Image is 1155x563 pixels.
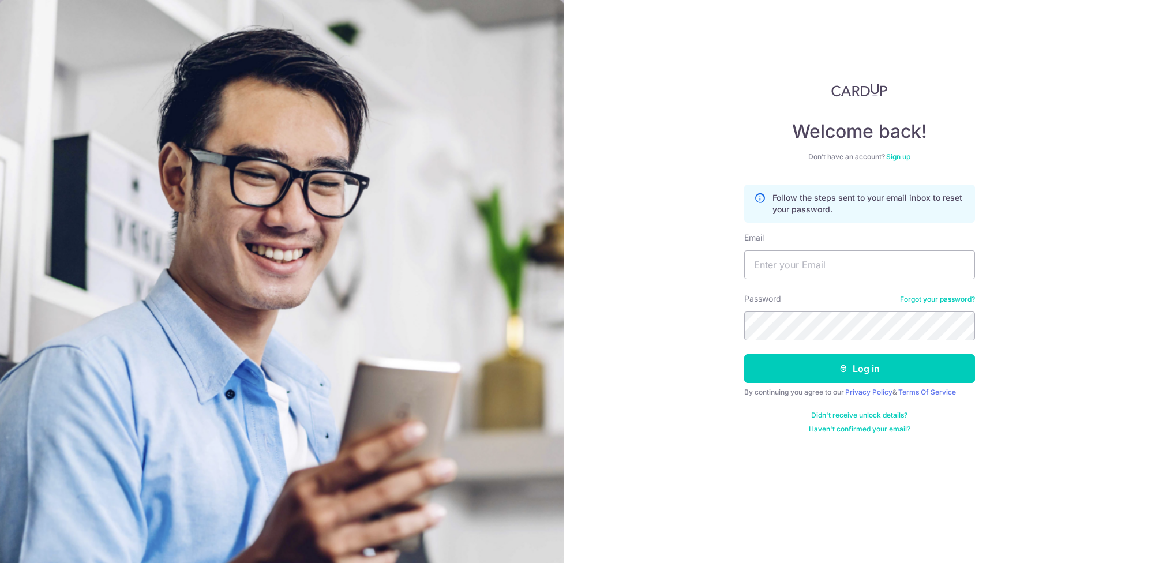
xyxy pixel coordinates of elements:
[886,152,910,161] a: Sign up
[744,293,781,305] label: Password
[809,425,910,434] a: Haven't confirmed your email?
[744,120,975,143] h4: Welcome back!
[744,354,975,383] button: Log in
[744,250,975,279] input: Enter your Email
[845,388,892,396] a: Privacy Policy
[900,295,975,304] a: Forgot your password?
[744,388,975,397] div: By continuing you agree to our &
[772,192,965,215] p: Follow the steps sent to your email inbox to reset your password.
[744,232,764,243] label: Email
[811,411,907,420] a: Didn't receive unlock details?
[744,152,975,162] div: Don’t have an account?
[898,388,956,396] a: Terms Of Service
[831,83,888,97] img: CardUp Logo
